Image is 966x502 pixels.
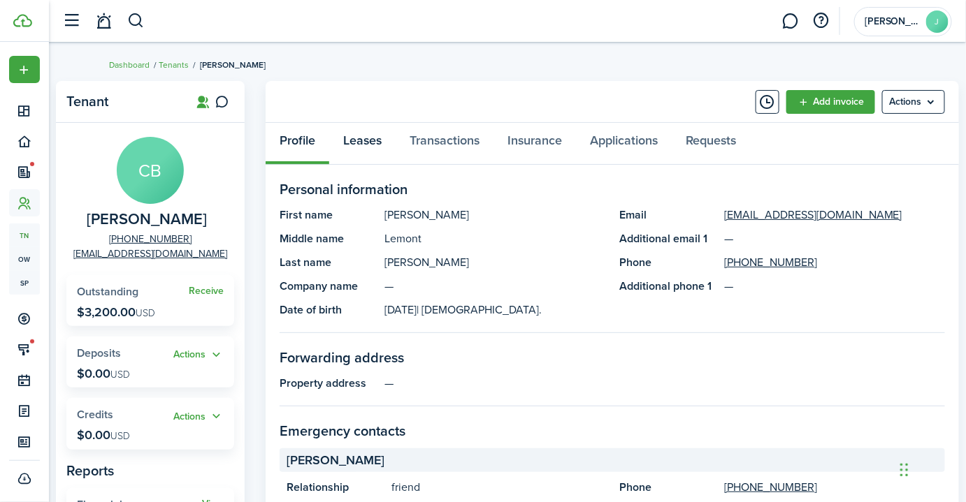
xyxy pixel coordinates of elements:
panel-main-title: Tenant [66,94,178,110]
panel-main-description: — [384,278,605,295]
span: | [DEMOGRAPHIC_DATA]. [417,302,542,318]
a: Leases [329,123,396,165]
menu-btn: Actions [882,90,945,114]
button: Open menu [173,347,224,363]
panel-main-description: [DATE] [384,302,605,318]
a: Notifications [91,3,117,39]
a: Dashboard [109,59,150,71]
img: TenantCloud [13,14,32,27]
a: Transactions [396,123,493,165]
panel-main-title: Company name [280,278,377,295]
span: Craig Bates [87,211,207,228]
button: Actions [173,347,224,363]
panel-main-description: friend [391,479,605,496]
panel-main-subtitle: Reports [66,460,234,481]
panel-main-title: Additional phone 1 [619,278,717,295]
a: [PHONE_NUMBER] [724,479,817,496]
a: [EMAIL_ADDRESS][DOMAIN_NAME] [724,207,902,223]
p: $3,200.00 [77,305,155,319]
a: Add invoice [786,90,875,114]
panel-main-section-title: Forwarding address [280,347,945,368]
span: Deposits [77,345,121,361]
a: [EMAIL_ADDRESS][DOMAIN_NAME] [73,246,227,261]
panel-main-title: Email [619,207,717,223]
iframe: Chat Widget [896,435,966,502]
panel-main-title: Property address [280,375,377,392]
p: $0.00 [77,428,130,442]
span: [PERSON_NAME] [200,59,266,71]
button: Open menu [173,408,224,425]
panel-main-title: Relationship [287,479,384,496]
a: Insurance [493,123,576,165]
button: Open menu [9,56,40,83]
panel-main-title: Phone [619,254,717,271]
button: Open sidebar [59,8,85,34]
span: USD [136,306,155,320]
panel-main-title: Date of birth [280,302,377,318]
avatar-text: CB [117,137,184,204]
avatar-text: J [926,10,949,33]
a: Requests [672,123,750,165]
panel-main-title: First name [280,207,377,223]
span: Outstanding [77,283,138,300]
p: $0.00 [77,367,130,381]
button: Open resource center [809,9,833,33]
panel-main-description: [PERSON_NAME] [384,207,605,223]
span: Joe [865,17,921,27]
panel-main-title: Middle name [280,230,377,247]
panel-main-title: Phone [619,479,717,496]
a: Receive [189,286,224,297]
span: USD [110,367,130,382]
button: Timeline [756,90,779,114]
button: Open menu [882,90,945,114]
span: USD [110,429,130,443]
a: Tenants [159,59,189,71]
panel-main-title: Last name [280,254,377,271]
a: Messaging [777,3,804,39]
panel-main-section-title: Emergency contacts [280,420,945,441]
a: [PHONE_NUMBER] [109,232,192,246]
a: Applications [576,123,672,165]
panel-main-description: — [384,375,945,392]
panel-main-section-title: Personal information [280,179,945,200]
a: ow [9,247,40,271]
panel-main-description: Lemont [384,230,605,247]
div: Drag [900,449,909,491]
a: tn [9,223,40,247]
button: Search [127,9,145,33]
panel-main-title: Additional email 1 [619,230,717,247]
button: Actions [173,408,224,425]
span: [PERSON_NAME] [287,451,384,470]
a: [PHONE_NUMBER] [724,254,817,271]
span: Credits [77,406,113,422]
panel-main-description: [PERSON_NAME] [384,254,605,271]
a: sp [9,271,40,295]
